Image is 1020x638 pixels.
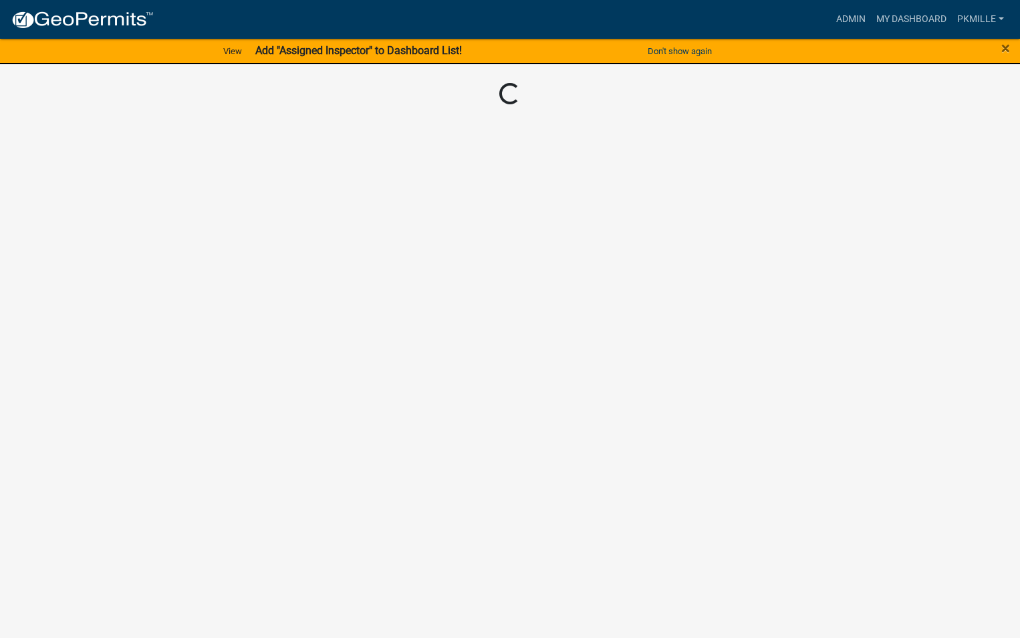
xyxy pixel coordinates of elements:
a: My Dashboard [871,7,952,32]
a: pkmille [952,7,1009,32]
button: Close [1001,40,1010,56]
a: View [218,40,247,62]
span: × [1001,39,1010,58]
strong: Add "Assigned Inspector" to Dashboard List! [255,44,462,57]
button: Don't show again [642,40,717,62]
a: Admin [831,7,871,32]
